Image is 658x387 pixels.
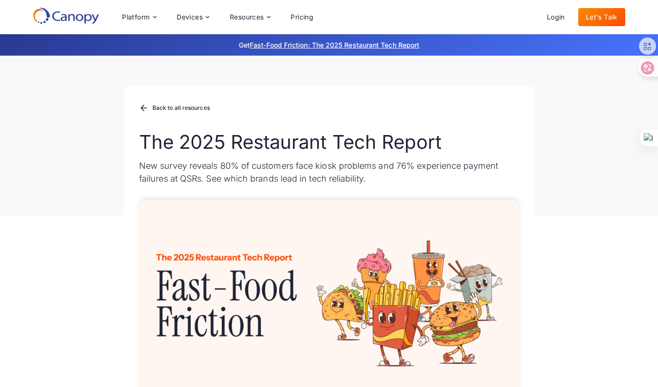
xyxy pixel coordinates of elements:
div: Platform [122,14,150,20]
div: Devices [169,8,216,27]
p: Get [96,40,562,50]
div: Resources [222,8,277,27]
div: Back to all resources [152,105,210,111]
a: Fast-Food Friction: The 2025 Restaurant Tech Report [250,41,419,49]
p: New survey reveals 80% of customers face kiosk problems and 76% experience payment failures at QS... [139,159,519,185]
a: Let's Talk [578,8,625,26]
a: Back to all resources [139,102,210,115]
a: Pricing [283,8,321,26]
h1: The 2025 Restaurant Tech Report [139,131,519,154]
a: Login [539,8,573,26]
div: Resources [230,14,264,20]
div: Platform [114,8,163,27]
div: Devices [177,14,203,20]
